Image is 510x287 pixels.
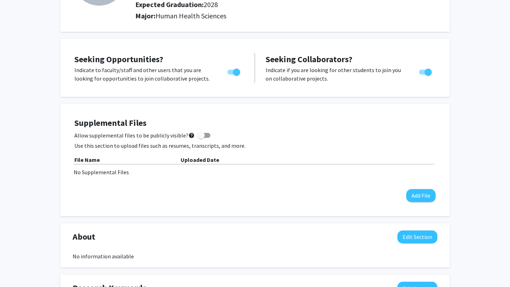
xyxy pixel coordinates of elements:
[135,12,437,20] h2: Major:
[416,66,436,76] div: Toggle
[155,11,226,20] span: Human Health Sciences
[74,118,436,128] h4: Supplemental Files
[181,156,219,163] b: Uploaded Date
[73,252,437,260] div: No information available
[74,66,214,83] p: Indicate to faculty/staff and other users that you are looking for opportunities to join collabor...
[74,156,100,163] b: File Name
[5,255,30,282] iframe: Chat
[135,0,405,9] h2: Expected Graduation:
[74,141,436,150] p: Use this section to upload files such as resumes, transcripts, and more.
[188,131,195,140] mat-icon: help
[74,168,436,176] div: No Supplemental Files
[73,230,95,243] span: About
[74,54,163,65] span: Seeking Opportunities?
[266,54,352,65] span: Seeking Collaborators?
[225,66,244,76] div: Toggle
[406,189,436,202] button: Add File
[74,131,195,140] span: Allow supplemental files to be publicly visible?
[266,66,406,83] p: Indicate if you are looking for other students to join you on collaborative projects.
[397,230,437,244] button: Edit About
